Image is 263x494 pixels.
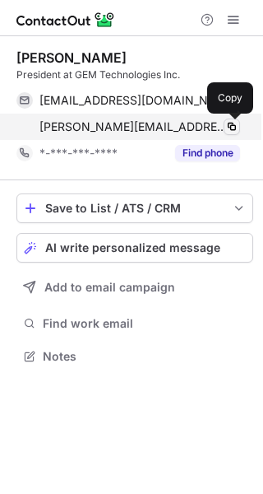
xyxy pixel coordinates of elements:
span: Notes [43,349,247,364]
button: AI write personalized message [16,233,253,263]
button: Add to email campaign [16,273,253,302]
span: [EMAIL_ADDRESS][DOMAIN_NAME] [39,93,228,108]
div: [PERSON_NAME] [16,49,127,66]
span: Add to email campaign [44,281,175,294]
button: save-profile-one-click [16,193,253,223]
button: Reveal Button [175,145,240,161]
span: AI write personalized message [45,241,220,254]
span: [PERSON_NAME][EMAIL_ADDRESS][DOMAIN_NAME] [39,119,228,134]
button: Notes [16,345,253,368]
div: President at GEM Technologies Inc. [16,68,253,82]
img: ContactOut v5.3.10 [16,10,115,30]
span: Find work email [43,316,247,331]
div: Save to List / ATS / CRM [45,202,224,215]
button: Find work email [16,312,253,335]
